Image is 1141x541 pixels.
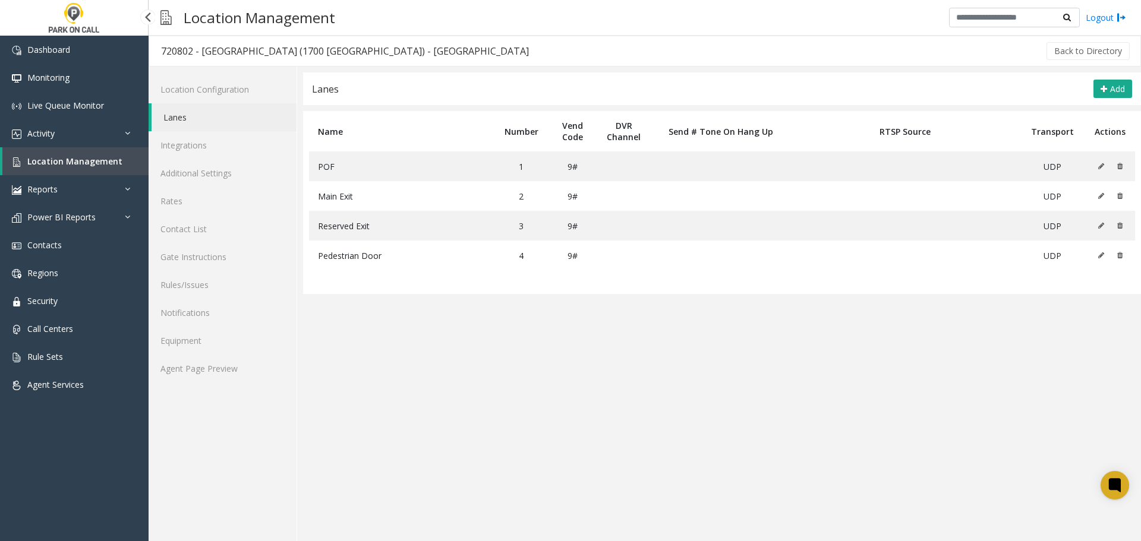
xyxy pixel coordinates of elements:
[149,355,297,382] a: Agent Page Preview
[550,181,595,211] td: 9#
[27,351,63,362] span: Rule Sets
[149,131,297,159] a: Integrations
[309,111,493,151] th: Name
[12,129,21,139] img: 'icon'
[318,250,382,261] span: Pedestrian Door
[149,299,297,327] a: Notifications
[12,381,21,390] img: 'icon'
[27,267,58,279] span: Regions
[595,111,652,151] th: DVR Channel
[493,211,550,241] td: 3
[160,3,172,32] img: pageIcon
[12,157,21,167] img: 'icon'
[493,151,550,181] td: 1
[550,211,595,241] td: 9#
[178,3,341,32] h3: Location Management
[12,213,21,223] img: 'icon'
[149,215,297,243] a: Contact List
[1117,11,1126,24] img: logout
[2,147,149,175] a: Location Management
[12,325,21,334] img: 'icon'
[149,327,297,355] a: Equipment
[27,323,73,334] span: Call Centers
[318,191,353,202] span: Main Exit
[149,187,297,215] a: Rates
[27,100,104,111] span: Live Queue Monitor
[550,241,595,270] td: 9#
[12,102,21,111] img: 'icon'
[12,241,21,251] img: 'icon'
[152,103,297,131] a: Lanes
[12,269,21,279] img: 'icon'
[312,81,339,97] div: Lanes
[493,181,550,211] td: 2
[1085,111,1135,151] th: Actions
[318,161,335,172] span: POF
[1020,111,1085,151] th: Transport
[27,295,58,306] span: Security
[149,271,297,299] a: Rules/Issues
[149,243,297,271] a: Gate Instructions
[1020,151,1085,181] td: UDP
[12,185,21,195] img: 'icon'
[27,72,70,83] span: Monitoring
[12,74,21,83] img: 'icon'
[27,211,96,223] span: Power BI Reports
[27,379,84,390] span: Agent Services
[27,184,58,195] span: Reports
[27,239,62,251] span: Contacts
[1047,42,1130,60] button: Back to Directory
[550,151,595,181] td: 9#
[12,46,21,55] img: 'icon'
[1093,80,1132,99] button: Add
[1086,11,1126,24] a: Logout
[12,297,21,306] img: 'icon'
[790,111,1020,151] th: RTSP Source
[550,111,595,151] th: Vend Code
[27,156,122,167] span: Location Management
[1110,83,1125,94] span: Add
[493,111,550,151] th: Number
[1020,181,1085,211] td: UDP
[318,220,370,232] span: Reserved Exit
[493,241,550,270] td: 4
[149,159,297,187] a: Additional Settings
[161,43,529,59] div: 720802 - [GEOGRAPHIC_DATA] (1700 [GEOGRAPHIC_DATA]) - [GEOGRAPHIC_DATA]
[27,128,55,139] span: Activity
[149,75,297,103] a: Location Configuration
[1020,241,1085,270] td: UDP
[27,44,70,55] span: Dashboard
[12,353,21,362] img: 'icon'
[1020,211,1085,241] td: UDP
[652,111,790,151] th: Send # Tone On Hang Up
